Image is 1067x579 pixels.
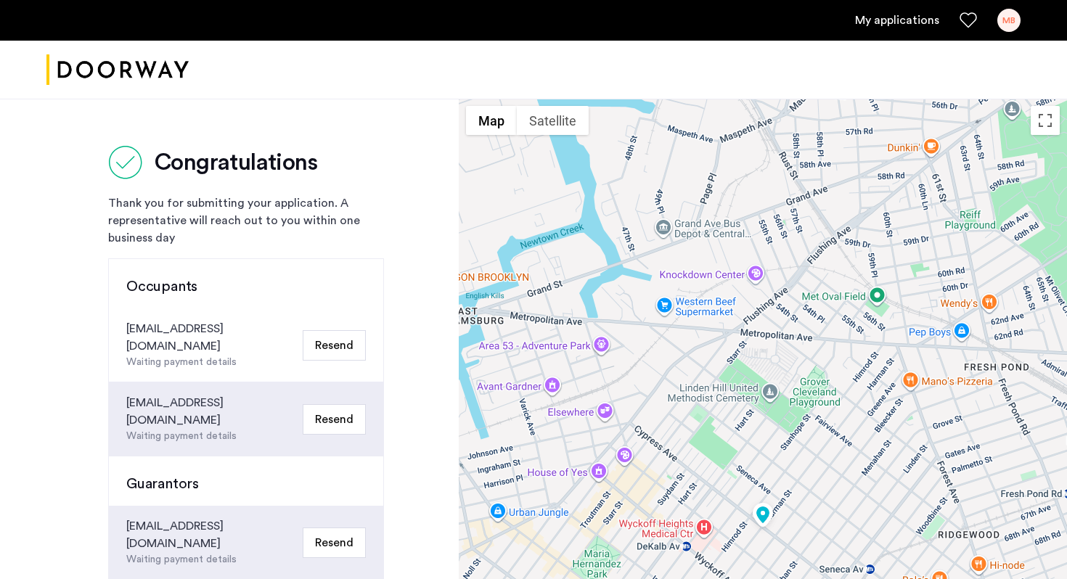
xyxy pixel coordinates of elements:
[46,43,189,97] img: logo
[126,276,366,297] h3: Occupants
[108,194,384,247] div: Thank you for submitting your application. A representative will reach out to you within one busi...
[1031,106,1060,135] button: Toggle fullscreen view
[46,43,189,97] a: Cazamio logo
[126,474,366,494] h3: Guarantors
[855,12,939,29] a: My application
[303,330,366,361] button: Resend Email
[517,106,589,135] button: Show satellite imagery
[126,394,297,429] div: [EMAIL_ADDRESS][DOMAIN_NAME]
[466,106,517,135] button: Show street map
[997,9,1021,32] div: MB
[126,355,297,370] div: Waiting payment details
[960,12,977,29] a: Favorites
[303,404,366,435] button: Resend Email
[155,148,317,177] h2: Congratulations
[303,527,366,558] button: Resend Email
[126,320,297,355] div: [EMAIL_ADDRESS][DOMAIN_NAME]
[126,517,297,552] div: [EMAIL_ADDRESS][DOMAIN_NAME]
[126,429,297,444] div: Waiting payment details
[126,552,297,567] div: Waiting payment details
